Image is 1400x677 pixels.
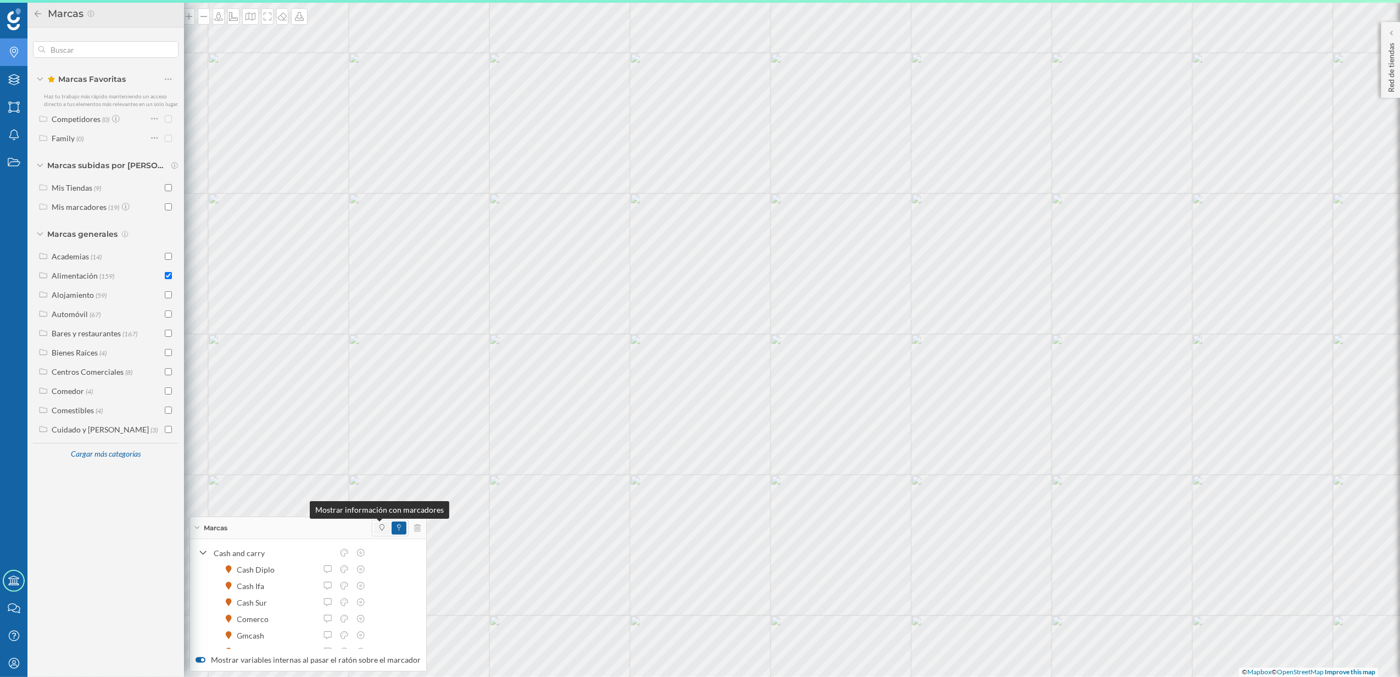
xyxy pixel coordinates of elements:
[237,564,281,575] div: Cash Diplo
[52,202,107,212] div: Mis marcadores
[52,348,98,357] div: Bienes Raíces
[237,613,275,625] div: Comerco
[52,134,75,143] div: Family
[52,309,88,319] div: Automóvil
[237,597,273,608] div: Cash Sur
[52,271,98,280] div: Alimentación
[196,654,421,665] label: Mostrar variables internas al pasar el ratón sobre el marcador
[1247,668,1271,676] a: Mapbox
[52,386,84,396] div: Comedor
[90,309,101,319] span: (67)
[47,160,168,171] span: Marcas subidas por [PERSON_NAME]
[64,445,147,464] div: Cargar más categorías
[1277,668,1324,676] a: OpenStreetMap
[310,501,449,519] div: Mostrar información con marcadores
[7,8,21,30] img: Geoblink Logo
[1386,38,1397,92] p: Red de tiendas
[150,425,158,434] span: (3)
[52,425,149,434] div: Cuidado y [PERSON_NAME]
[237,630,270,641] div: Gmcash
[52,367,124,376] div: Centros Comerciales
[43,5,87,23] h2: Marcas
[125,367,132,376] span: (8)
[99,348,107,357] span: (4)
[52,114,101,124] div: Competidores
[237,580,270,592] div: Cash Ifa
[22,8,61,18] span: Soporte
[214,547,333,559] div: Cash and carry
[91,252,102,261] span: (14)
[237,646,286,658] div: Gros Mercat
[96,406,103,415] span: (4)
[108,202,119,212] span: (19)
[52,183,92,192] div: Mis Tiendas
[47,74,126,85] span: Marcas Favoritas
[99,271,114,280] span: (159)
[122,329,137,338] span: (167)
[96,290,107,299] span: (59)
[102,114,109,124] span: (0)
[1239,668,1378,677] div: © ©
[52,252,89,261] div: Academias
[86,386,93,396] span: (4)
[52,329,121,338] div: Bares y restaurantes
[44,93,179,107] span: Haz tu trabajo más rápido manteniendo un acceso directo a tus elementos más relevantes en un solo...
[52,290,94,299] div: Alojamiento
[204,523,227,533] span: Marcas
[76,134,83,143] span: (0)
[47,229,118,240] span: Marcas generales
[52,406,94,415] div: Comestibles
[1325,668,1375,676] a: Improve this map
[94,183,101,192] span: (9)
